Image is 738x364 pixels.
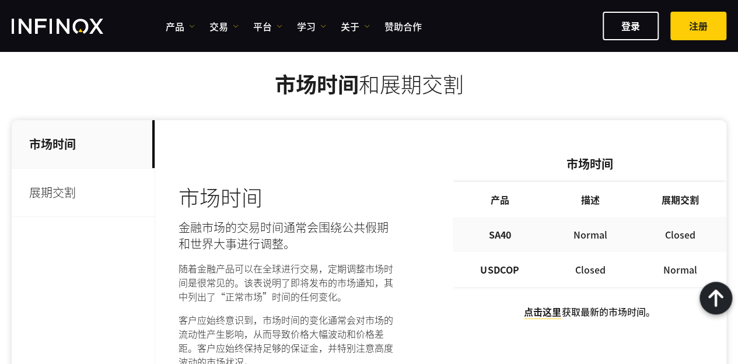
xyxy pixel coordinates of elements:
[634,252,726,287] td: Normal
[453,252,547,287] td: USDCOP
[670,12,726,40] a: ​​注册​
[547,182,634,217] th: 描述
[209,19,239,33] a: 交易
[179,219,398,252] p: 金融市场的交易时间通常会围绕公共假期和世界大事进行调整。
[12,120,155,169] p: 市场时间
[524,304,561,319] a: 点击这里
[453,182,547,217] th: 产品
[166,19,195,33] a: 产品
[384,19,422,33] a: 赞助合作
[12,71,726,97] h2: 和展期交割
[253,19,282,33] a: 平台
[634,182,726,217] th: 展期交割
[603,12,659,40] a: 登录​​
[547,217,634,252] td: Normal
[547,252,634,287] td: Closed
[179,261,398,303] p: 随着金融产品可以在全球进行交易，定期调整市场时间是很常见的。该表说明了即将发布的市场通知，其中列出了“正常市场”时间的任何变化。
[12,19,131,34] a: INFINOX Logo
[566,155,613,172] strong: 市场时间
[297,19,326,33] a: 学习
[453,304,727,318] div: 获取最新的市场时间。
[12,169,155,217] p: 展期交割
[634,217,726,252] td: Closed
[275,68,359,99] strong: 市场时间
[179,184,398,210] h3: 市场时间
[341,19,370,33] a: 关于
[453,217,547,252] td: SA40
